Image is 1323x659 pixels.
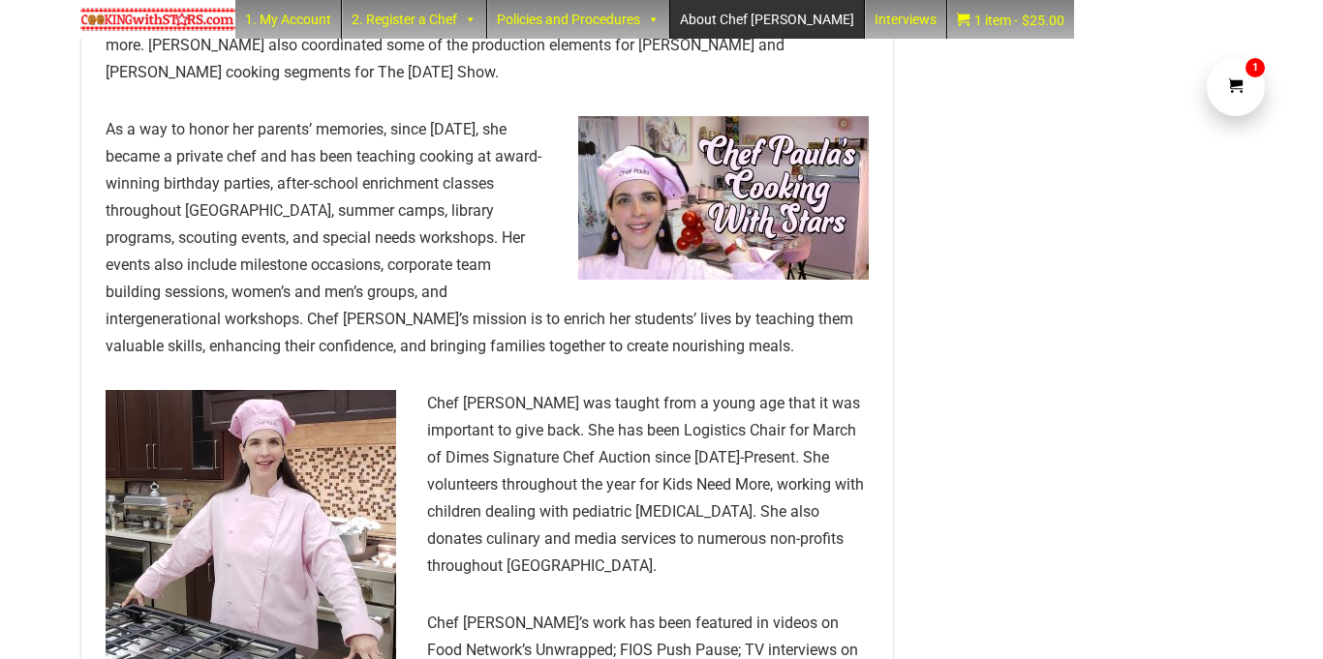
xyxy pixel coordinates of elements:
p: As a way to honor her parents’ memories, since [DATE], she became a private chef and has been tea... [106,116,869,360]
span: 1 [1246,58,1265,77]
img: Chef Paula's Cooking With Stars [80,8,235,31]
span: $25.00 [1011,1,1064,40]
span: 1 item [974,1,1011,40]
a: Cart1 [1207,58,1265,116]
i: Cart [957,13,974,28]
i: Cart [1229,78,1244,96]
p: Chef [PERSON_NAME] was taught from a young age that it was important to give back. She has been L... [106,390,869,580]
